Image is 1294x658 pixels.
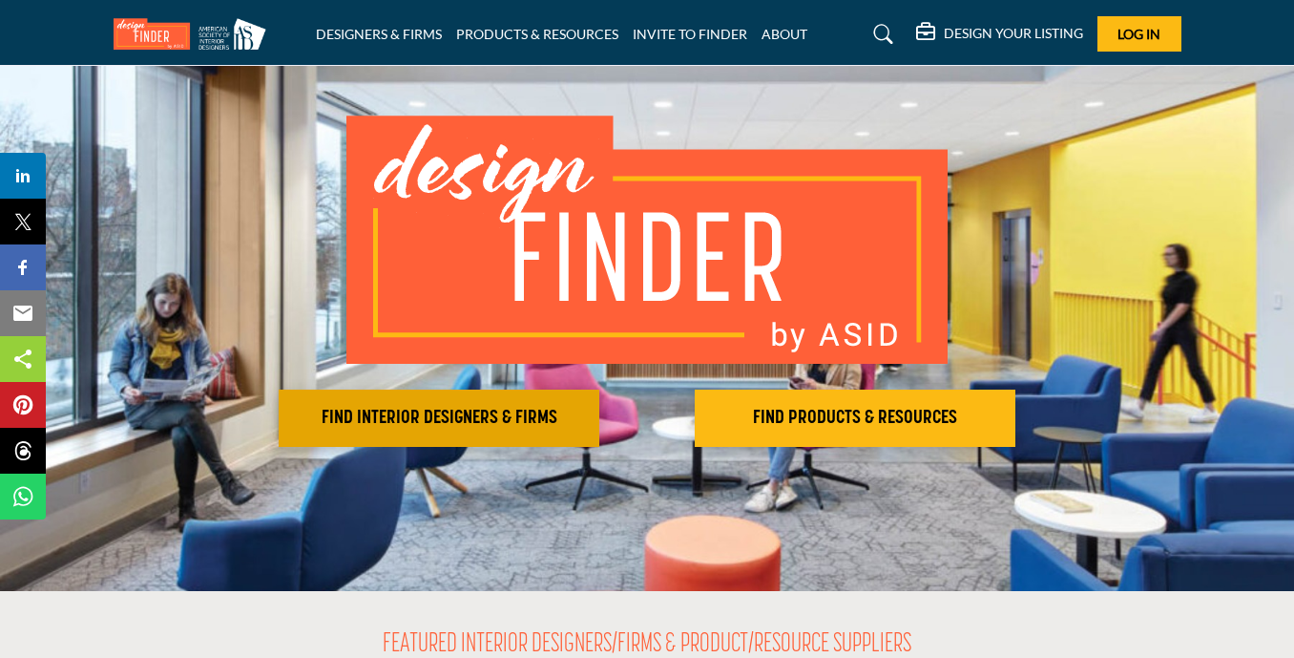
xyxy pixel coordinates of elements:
[916,23,1083,46] div: DESIGN YOUR LISTING
[700,407,1010,430] h2: FIND PRODUCTS & RESOURCES
[695,390,1015,447] button: FIND PRODUCTS & RESOURCES
[114,18,276,50] img: Site Logo
[633,26,747,42] a: INVITE TO FINDER
[944,25,1083,42] h5: DESIGN YOUR LISTING
[1097,16,1181,52] button: Log In
[1117,26,1160,42] span: Log In
[762,26,807,42] a: ABOUT
[316,26,442,42] a: DESIGNERS & FIRMS
[279,390,599,447] button: FIND INTERIOR DESIGNERS & FIRMS
[284,407,594,430] h2: FIND INTERIOR DESIGNERS & FIRMS
[346,116,948,364] img: image
[456,26,618,42] a: PRODUCTS & RESOURCES
[855,19,906,50] a: Search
